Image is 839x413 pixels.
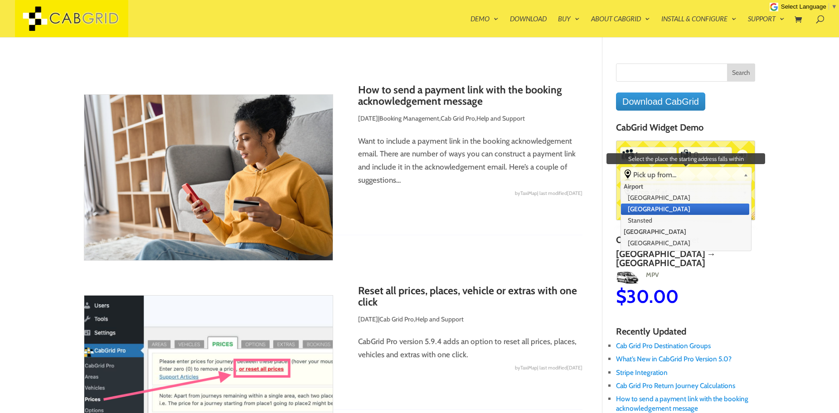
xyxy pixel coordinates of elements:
[616,326,755,341] h4: Recently Updated
[727,63,755,82] input: Search
[696,249,835,306] a: [GEOGRAPHIC_DATA] (Centre) → [GEOGRAPHIC_DATA]StandardStandard$18.00
[84,187,582,200] div: by | last modified
[679,148,692,162] label: Number of Suitcases
[558,15,580,37] a: Buy
[616,381,735,390] a: Cab Grid Pro Return Journey Calculations
[621,226,749,238] li: [GEOGRAPHIC_DATA]
[84,135,582,187] p: Want to include a payment link in the booking acknowledgement email. There are number of ways you...
[621,181,749,192] li: Airport
[520,187,537,200] span: TaxiMap
[520,361,537,374] span: TaxiMap
[616,235,755,249] h4: CabGrid Price Widget
[734,145,751,165] label: One-way
[616,394,748,413] a: How to send a payment link with the booking acknowledgement message
[379,114,439,122] a: Booking Management
[557,249,696,306] a: [GEOGRAPHIC_DATA] → [GEOGRAPHIC_DATA]30.00
[84,335,582,361] p: CabGrid Pro version 5.9.4 adds an option to reset all prices, places, vehicles and extras with on...
[84,313,582,333] p: | ,
[621,238,749,249] li: [GEOGRAPHIC_DATA]
[476,114,525,122] a: Help and Support
[84,94,333,261] img: How to send a payment link with the booking acknowledgement message
[358,315,378,323] span: [DATE]
[707,285,754,307] span: 18.00
[616,368,668,377] a: Stripe Integration
[358,284,577,308] a: Reset all prices, places, vehicle or extras with one click
[379,315,414,323] a: Cab Grid Pro
[635,148,662,162] input: Number of Passengers
[831,3,837,10] span: ▼
[84,112,582,132] p: | , ,
[616,92,705,111] a: Download CabGrid
[661,15,737,37] a: Install & Configure
[510,15,547,37] a: Download
[723,271,753,279] span: Standard
[621,192,749,204] li: [GEOGRAPHIC_DATA]
[621,215,749,226] li: Stansted
[557,249,696,267] h2: [GEOGRAPHIC_DATA] → [GEOGRAPHIC_DATA]
[470,15,499,37] a: Demo
[567,190,582,196] span: [DATE]
[781,3,837,10] a: Select Language​
[621,167,752,182] div: Select the place the starting address falls within
[441,114,475,122] a: Cab Grid Pro
[742,210,761,229] span: English
[84,361,582,374] div: by | last modified
[415,315,464,323] a: Help and Support
[621,148,635,162] label: Number of Passengers
[616,355,732,363] a: What’s New in CabGrid Pro Version 5.0?
[781,3,826,10] span: Select Language
[829,3,829,10] span: ​
[633,170,740,179] span: Pick up from...
[696,249,835,267] h2: [GEOGRAPHIC_DATA] (Centre) → [GEOGRAPHIC_DATA]
[696,285,707,307] span: $
[748,15,785,37] a: Support
[696,270,721,284] img: Standard
[358,114,378,122] span: [DATE]
[616,122,755,137] h4: CabGrid Widget Demo
[567,364,582,371] span: [DATE]
[358,83,562,107] a: How to send a payment link with the booking acknowledgement message
[591,15,650,37] a: About CabGrid
[15,13,128,22] a: CabGrid Taxi Plugin
[621,204,749,215] li: [GEOGRAPHIC_DATA]
[616,341,711,350] a: Cab Grid Pro Destination Groups
[693,148,718,162] input: Number of Suitcases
